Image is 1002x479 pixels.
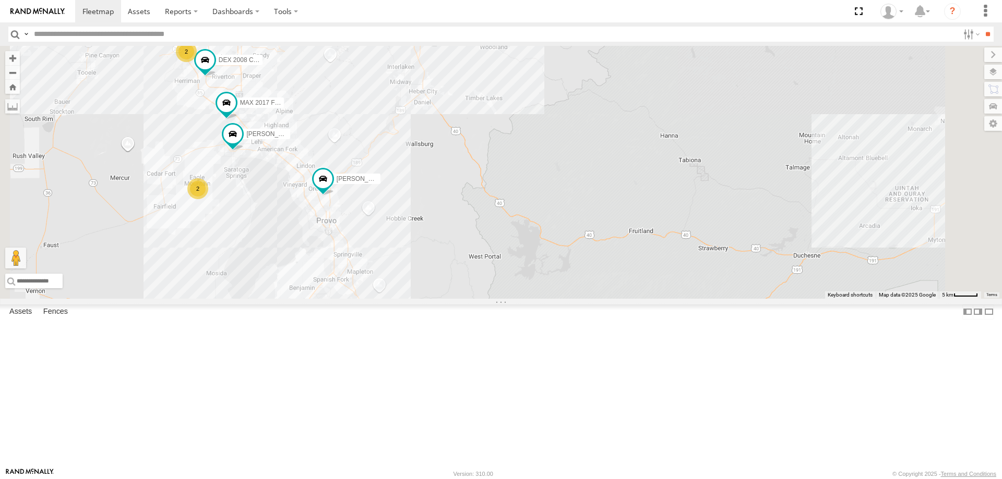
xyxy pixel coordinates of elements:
[984,304,994,320] label: Hide Summary Table
[6,469,54,479] a: Visit our Website
[939,291,981,299] button: Map Scale: 5 km per 43 pixels
[337,175,422,182] span: [PERSON_NAME] -2017 F150
[10,8,65,15] img: rand-logo.svg
[219,56,267,64] span: DEX 2008 Chevy
[941,471,996,477] a: Terms and Conditions
[176,41,197,62] div: 2
[5,65,20,80] button: Zoom out
[973,304,983,320] label: Dock Summary Table to the Right
[942,292,953,298] span: 5 km
[879,292,936,298] span: Map data ©2025 Google
[38,304,73,319] label: Fences
[892,471,996,477] div: © Copyright 2025 -
[828,291,873,299] button: Keyboard shortcuts
[5,80,20,94] button: Zoom Home
[187,178,208,199] div: 2
[5,248,26,268] button: Drag Pegman onto the map to open Street View
[5,99,20,114] label: Measure
[454,471,493,477] div: Version: 310.00
[944,3,961,20] i: ?
[877,4,907,19] div: Allen Bauer
[962,304,973,320] label: Dock Summary Table to the Left
[986,293,997,297] a: Terms (opens in new tab)
[240,99,285,106] span: MAX 2017 F150
[22,27,30,42] label: Search Query
[984,116,1002,131] label: Map Settings
[246,130,331,138] span: [PERSON_NAME]- 2022 F150
[5,51,20,65] button: Zoom in
[4,304,37,319] label: Assets
[959,27,982,42] label: Search Filter Options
